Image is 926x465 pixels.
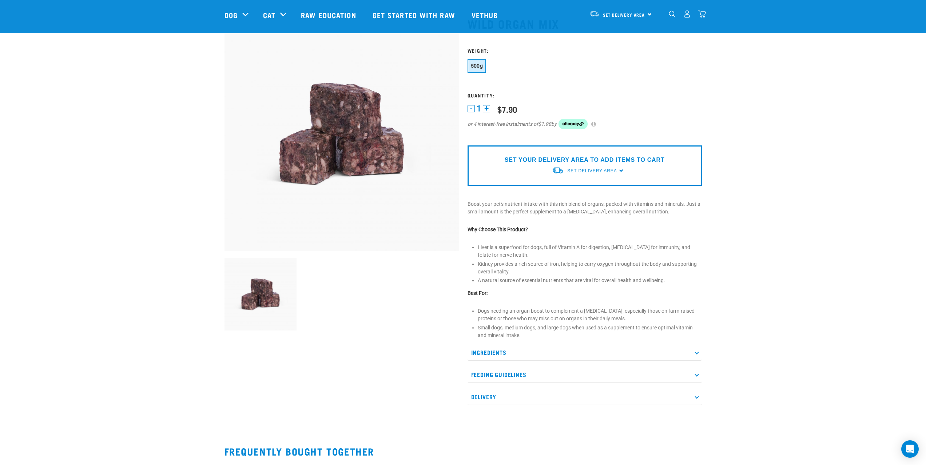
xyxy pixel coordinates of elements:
[468,389,702,405] p: Delivery
[468,366,702,383] p: Feeding Guidelines
[464,0,507,29] a: Vethub
[468,119,702,129] div: or 4 interest-free instalments of by
[468,200,702,216] p: Boost your pet's nutrient intake with this rich blend of organs, packed with vitamins and mineral...
[478,244,702,259] li: Liver is a superfood for dogs, full of Vitamin A for digestion, [MEDICAL_DATA] for immunity, and ...
[468,48,702,53] h3: Weight:
[698,10,706,18] img: home-icon@2x.png
[477,105,481,112] span: 1
[468,59,486,73] button: 500g
[224,446,702,457] h2: Frequently bought together
[468,344,702,361] p: Ingredients
[505,156,664,164] p: SET YOUR DELIVERY AREA TO ADD ITEMS TO CART
[497,105,517,114] div: $7.90
[552,167,564,174] img: van-moving.png
[468,105,475,112] button: -
[224,258,297,330] img: Wild Organ Mix
[468,92,702,98] h3: Quantity:
[589,11,599,17] img: van-moving.png
[224,9,238,20] a: Dog
[263,9,275,20] a: Cat
[468,227,528,232] strong: Why Choose This Product?
[224,17,459,251] img: Wild Organ Mix
[294,0,365,29] a: Raw Education
[468,290,488,296] strong: Best For:
[559,119,588,129] img: Afterpay
[538,120,551,128] span: $1.98
[567,168,617,173] span: Set Delivery Area
[483,105,490,112] button: +
[669,11,676,17] img: home-icon-1@2x.png
[683,10,691,18] img: user.png
[478,307,702,322] li: Dogs needing an organ boost to complement a [MEDICAL_DATA], especially those on farm-raised prote...
[901,440,919,458] div: Open Intercom Messenger
[478,324,702,339] li: Small dogs, medium dogs, and large dogs when used as a supplement to ensure optimal vitamin and m...
[478,277,702,284] li: A natural source of essential nutrients that are vital for overall health and wellbeing.
[603,13,645,16] span: Set Delivery Area
[478,260,702,276] li: Kidney provides a rich source of iron, helping to carry oxygen throughout the body and supporting...
[471,63,483,69] span: 500g
[365,0,464,29] a: Get started with Raw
